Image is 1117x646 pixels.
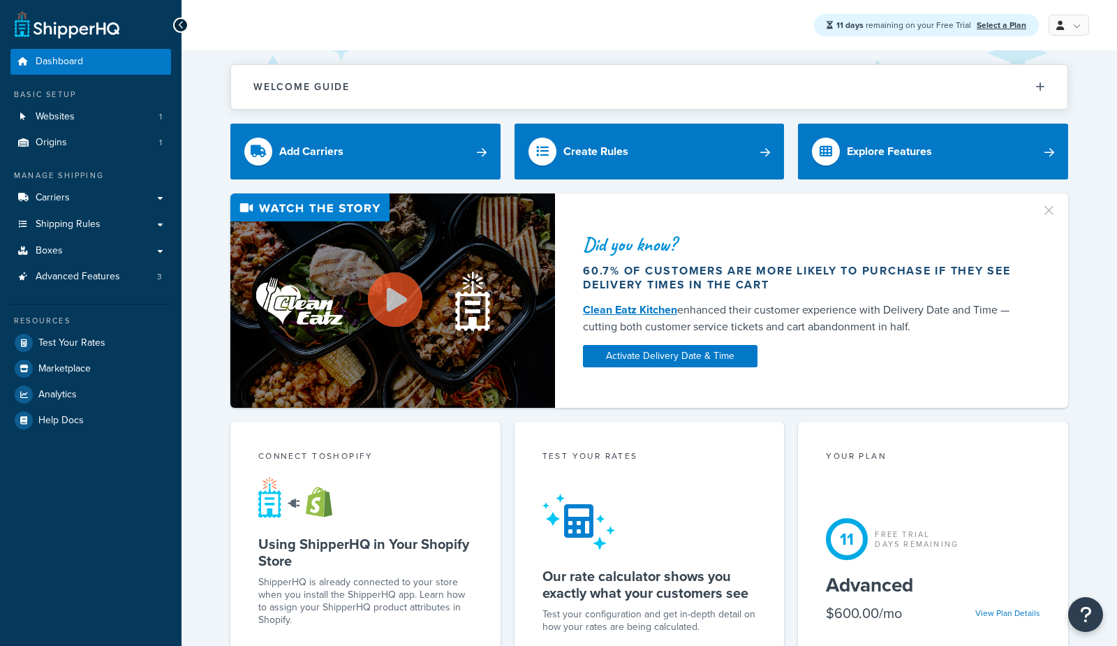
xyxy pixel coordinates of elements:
span: Help Docs [38,415,84,427]
div: Explore Features [847,142,932,161]
h5: Using ShipperHQ in Your Shopify Store [258,536,473,569]
a: Select a Plan [977,19,1026,31]
div: Manage Shipping [10,170,171,182]
a: View Plan Details [975,607,1040,619]
span: Dashboard [36,56,83,68]
a: Marketplace [10,356,171,381]
span: Carriers [36,192,70,204]
img: connect-shq-shopify-9b9a8c5a.svg [258,476,346,518]
a: Help Docs [10,408,171,433]
a: Create Rules [515,124,785,179]
img: Video thumbnail [230,193,555,408]
span: Test Your Rates [38,337,105,349]
div: Connect to Shopify [258,450,473,466]
span: 1 [159,111,162,123]
button: Welcome Guide [231,65,1067,109]
div: Resources [10,315,171,327]
span: Marketplace [38,363,91,375]
a: Activate Delivery Date & Time [583,345,757,367]
div: enhanced their customer experience with Delivery Date and Time — cutting both customer service ti... [583,302,1024,335]
a: Websites1 [10,104,171,130]
div: Free Trial Days Remaining [875,529,959,549]
li: Origins [10,130,171,156]
div: 11 [826,518,868,560]
span: 3 [157,271,162,283]
p: ShipperHQ is already connected to your store when you install the ShipperHQ app. Learn how to ass... [258,576,473,626]
a: Advanced Features3 [10,264,171,290]
a: Analytics [10,382,171,407]
a: Boxes [10,238,171,264]
a: Explore Features [798,124,1068,179]
strong: 11 days [836,19,864,31]
span: Advanced Features [36,271,120,283]
a: Clean Eatz Kitchen [583,302,677,318]
h5: Advanced [826,574,1040,596]
div: Your Plan [826,450,1040,466]
div: Create Rules [563,142,628,161]
div: Did you know? [583,235,1024,254]
a: Dashboard [10,49,171,75]
a: Carriers [10,185,171,211]
span: Boxes [36,245,63,257]
li: Websites [10,104,171,130]
div: Test your configuration and get in-depth detail on how your rates are being calculated. [542,608,757,633]
span: remaining on your Free Trial [836,19,973,31]
div: 60.7% of customers are more likely to purchase if they see delivery times in the cart [583,264,1024,292]
a: Add Carriers [230,124,501,179]
span: 1 [159,137,162,149]
div: Add Carriers [279,142,343,161]
h2: Welcome Guide [253,82,350,92]
span: Shipping Rules [36,219,101,230]
a: Origins1 [10,130,171,156]
button: Open Resource Center [1068,597,1103,632]
div: $600.00/mo [826,603,902,623]
span: Websites [36,111,75,123]
a: Test Your Rates [10,330,171,355]
div: Test your rates [542,450,757,466]
span: Origins [36,137,67,149]
li: Advanced Features [10,264,171,290]
h5: Our rate calculator shows you exactly what your customers see [542,568,757,601]
a: Shipping Rules [10,212,171,237]
div: Basic Setup [10,89,171,101]
span: Analytics [38,389,77,401]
